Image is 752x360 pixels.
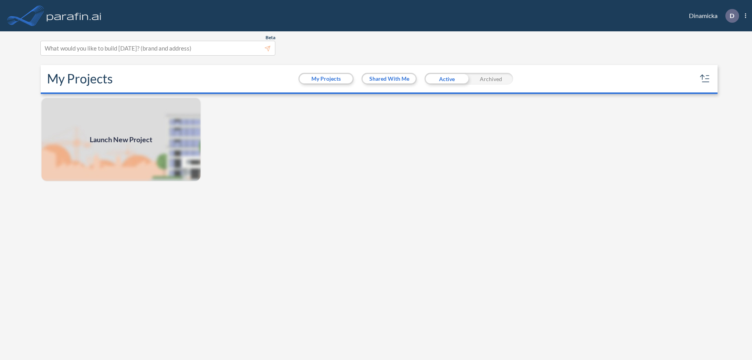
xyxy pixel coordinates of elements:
[45,8,103,24] img: logo
[41,97,201,182] img: add
[266,34,275,41] span: Beta
[677,9,746,23] div: Dinamicka
[469,73,513,85] div: Archived
[90,134,152,145] span: Launch New Project
[363,74,416,83] button: Shared With Me
[47,71,113,86] h2: My Projects
[425,73,469,85] div: Active
[699,72,711,85] button: sort
[300,74,352,83] button: My Projects
[730,12,734,19] p: D
[41,97,201,182] a: Launch New Project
